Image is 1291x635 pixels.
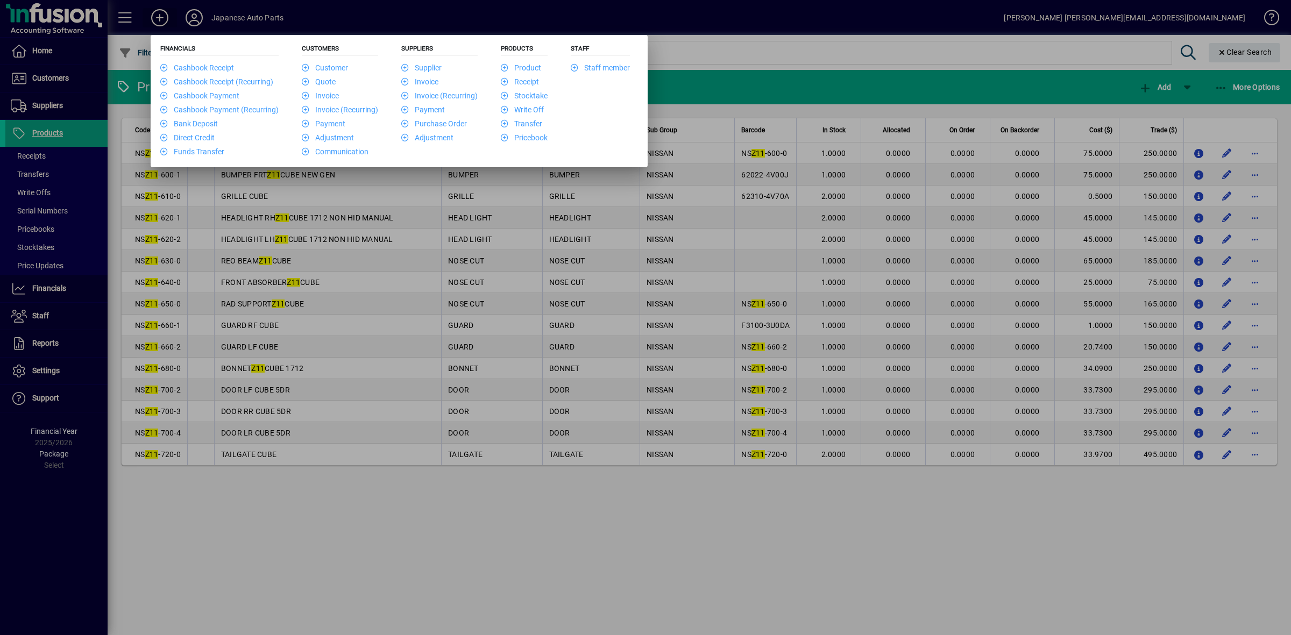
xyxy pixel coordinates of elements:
[501,63,541,72] a: Product
[571,63,630,72] a: Staff member
[401,63,442,72] a: Supplier
[401,105,445,114] a: Payment
[302,63,348,72] a: Customer
[160,147,224,156] a: Funds Transfer
[302,147,368,156] a: Communication
[160,45,279,55] h5: Financials
[401,133,453,142] a: Adjustment
[501,119,542,128] a: Transfer
[401,77,438,86] a: Invoice
[160,133,215,142] a: Direct Credit
[160,91,239,100] a: Cashbook Payment
[302,45,378,55] h5: Customers
[160,119,218,128] a: Bank Deposit
[571,45,630,55] h5: Staff
[501,91,548,100] a: Stocktake
[302,77,336,86] a: Quote
[401,45,478,55] h5: Suppliers
[501,105,544,114] a: Write Off
[501,77,539,86] a: Receipt
[302,133,354,142] a: Adjustment
[302,119,345,128] a: Payment
[401,119,467,128] a: Purchase Order
[401,91,478,100] a: Invoice (Recurring)
[501,45,548,55] h5: Products
[160,105,279,114] a: Cashbook Payment (Recurring)
[160,77,273,86] a: Cashbook Receipt (Recurring)
[302,91,339,100] a: Invoice
[302,105,378,114] a: Invoice (Recurring)
[501,133,548,142] a: Pricebook
[160,63,234,72] a: Cashbook Receipt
